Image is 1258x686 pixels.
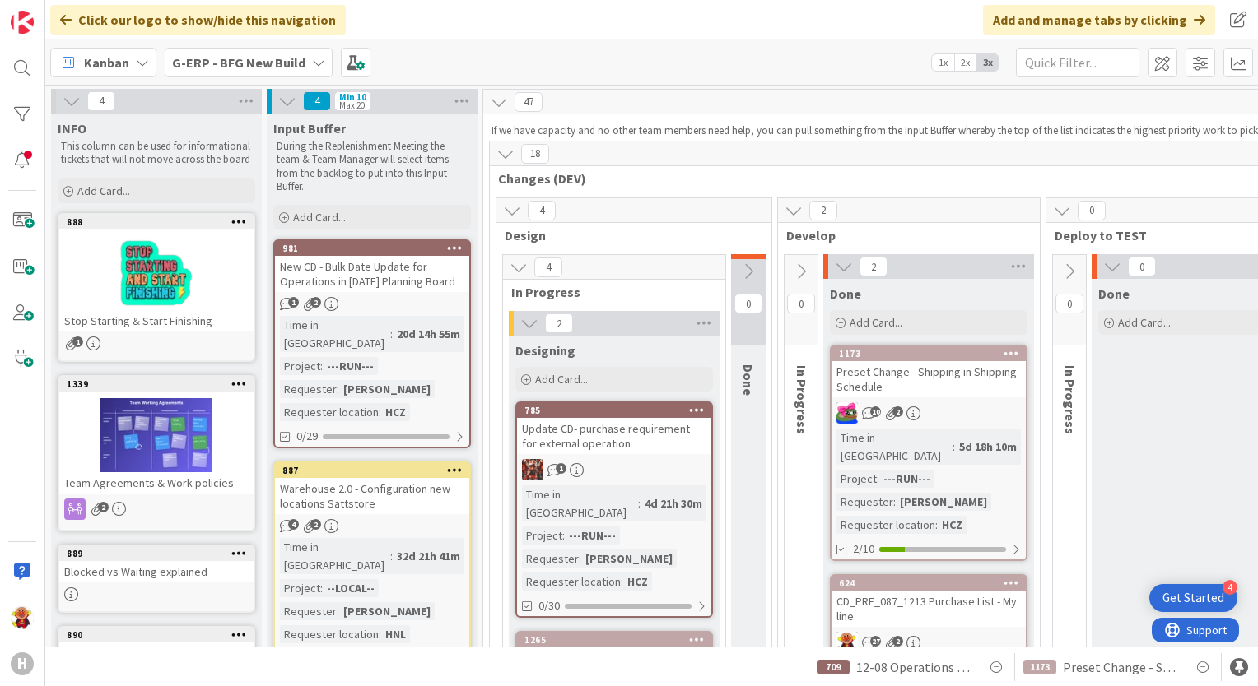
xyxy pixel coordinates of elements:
div: 32d 21h 41m [393,547,464,565]
a: 888Stop Starting & Start Finishing [58,213,255,362]
div: Warehouse 2.0 - Configuration new locations Sattstore [275,478,469,514]
div: 1173 [1023,660,1056,674]
div: Time in [GEOGRAPHIC_DATA] [836,429,953,465]
span: 3x [976,54,999,71]
div: Team Agreements & Work policies [59,472,254,494]
span: 12-08 Operations planning board Changing operations to external via Multiselect CD_011_HUISCH_Int... [856,657,973,677]
span: 4 [87,91,115,111]
span: 47 [515,92,543,112]
span: Support [35,2,75,22]
div: H [11,652,34,675]
a: 785Update CD- purchase requirement for external operationJKTime in [GEOGRAPHIC_DATA]:4d 21h 30mPr... [515,401,713,618]
span: Add Card... [293,210,346,225]
div: ---RUN--- [565,526,620,545]
a: 981New CD - Bulk Date Update for Operations in [DATE] Planning BoardTime in [GEOGRAPHIC_DATA]:20d... [273,239,471,448]
div: New CD - Bulk Date Update for Operations in [DATE] Planning Board [275,256,469,292]
div: Project [522,526,562,545]
img: JK [522,459,543,480]
div: Requester location [522,572,621,591]
span: Add Card... [850,315,902,330]
span: Done [830,285,861,302]
span: 10 [870,406,881,417]
span: 0 [1128,257,1156,276]
div: 889 [67,548,254,559]
div: 887 [282,465,469,476]
span: Add Card... [77,183,130,198]
div: Project [280,357,320,375]
div: 889 [59,546,254,561]
span: : [379,403,381,421]
div: Min 10 [339,93,366,101]
div: 888 [59,215,254,229]
div: 5d 18h 10m [955,438,1021,456]
span: Kanban [84,53,129,72]
div: [PERSON_NAME] [896,493,991,511]
p: During the Replenishment Meeting the team & Team Manager will select items from the backlog to pu... [277,140,468,193]
span: 2/10 [853,540,874,558]
div: ---RUN--- [323,357,378,375]
div: Requester location [280,625,379,643]
span: : [337,602,339,620]
div: Requester location [836,516,935,534]
div: Time in [GEOGRAPHIC_DATA] [522,485,638,521]
span: : [337,380,339,398]
span: : [638,494,641,512]
span: 0 [787,294,815,313]
div: 1339Team Agreements & Work policies [59,377,254,494]
div: 981New CD - Bulk Date Update for Operations in [DATE] Planning Board [275,241,469,292]
span: Preset Change - Shipping in Shipping Schedule [1063,657,1180,677]
input: Quick Filter... [1016,48,1139,77]
a: 1339Team Agreements & Work policies [58,375,255,531]
img: JK [836,402,858,424]
p: This column can be used for informational tickets that will not move across the board [61,140,252,167]
span: 4 [288,519,299,530]
span: : [390,325,393,343]
div: Requester location [280,403,379,421]
div: JK [517,459,711,480]
div: 624 [839,577,1026,589]
div: Stop Starting & Start Finishing [59,310,254,331]
span: 4 [534,257,562,277]
span: 1x [932,54,954,71]
div: 890 [67,629,254,641]
div: 1265 [524,634,711,646]
span: In Progress [511,284,705,300]
span: 2 [809,201,837,220]
div: Preset Change - Shipping in Shipping Schedule [832,361,1026,397]
span: Add Card... [535,372,588,387]
span: 2 [860,257,888,276]
div: 1173Preset Change - Shipping in Shipping Schedule [832,346,1026,397]
span: 0 [734,294,762,313]
div: Max 20 [339,101,365,109]
div: Requester [280,602,337,620]
span: 27 [870,636,881,647]
span: : [320,579,323,597]
div: 888 [67,216,254,228]
span: : [953,438,955,456]
div: CD_PRE_087_1213 Purchase List - My line [832,591,1026,627]
div: HCZ [938,516,967,534]
span: 2 [892,406,903,417]
span: Develop [786,227,1019,243]
span: 2 [892,636,903,647]
div: Requester [280,380,337,398]
span: : [621,572,623,591]
div: 887Warehouse 2.0 - Configuration new locations Sattstore [275,463,469,514]
div: 981 [282,243,469,254]
div: 624 [832,576,1026,591]
div: LC [832,632,1026,653]
div: Project [836,470,877,488]
div: HCZ [623,572,652,591]
div: 887 [275,463,469,478]
span: : [935,516,938,534]
div: 785Update CD- purchase requirement for external operation [517,403,711,454]
div: Requester [836,493,893,511]
span: : [579,549,581,568]
div: HNL [381,625,410,643]
div: 1265 [517,633,711,669]
span: 2 [310,297,321,308]
span: 2x [954,54,976,71]
div: 1339 [59,377,254,392]
div: 4d 21h 30m [641,494,706,512]
div: Click our logo to show/hide this navigation [50,5,346,35]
